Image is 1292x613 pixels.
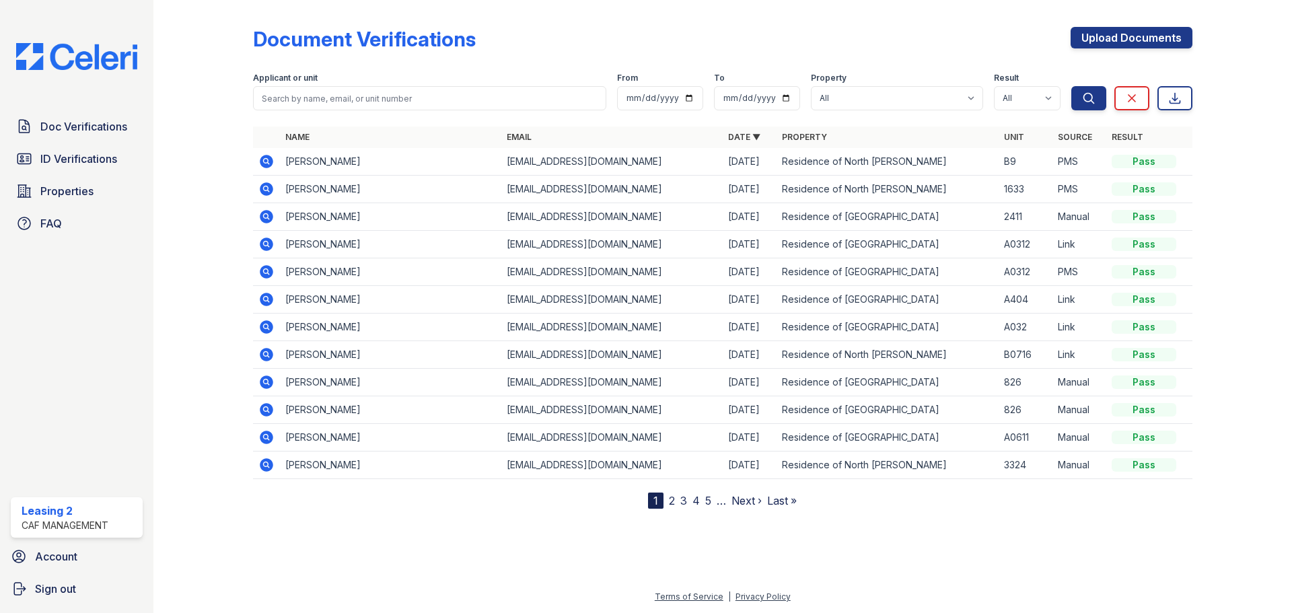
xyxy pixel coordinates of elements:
[1052,231,1106,258] td: Link
[777,176,998,203] td: Residence of North [PERSON_NAME]
[723,396,777,424] td: [DATE]
[735,591,791,602] a: Privacy Policy
[777,341,998,369] td: Residence of North [PERSON_NAME]
[501,176,723,203] td: [EMAIL_ADDRESS][DOMAIN_NAME]
[728,132,760,142] a: Date ▼
[1112,431,1176,444] div: Pass
[501,369,723,396] td: [EMAIL_ADDRESS][DOMAIN_NAME]
[648,493,663,509] div: 1
[999,231,1052,258] td: A0312
[1112,403,1176,417] div: Pass
[40,118,127,135] span: Doc Verifications
[723,314,777,341] td: [DATE]
[1052,314,1106,341] td: Link
[723,369,777,396] td: [DATE]
[280,314,501,341] td: [PERSON_NAME]
[1052,148,1106,176] td: PMS
[5,575,148,602] a: Sign out
[777,286,998,314] td: Residence of [GEOGRAPHIC_DATA]
[280,148,501,176] td: [PERSON_NAME]
[1052,452,1106,479] td: Manual
[777,203,998,231] td: Residence of [GEOGRAPHIC_DATA]
[1112,238,1176,251] div: Pass
[1052,258,1106,286] td: PMS
[1112,375,1176,389] div: Pass
[1058,132,1092,142] a: Source
[723,286,777,314] td: [DATE]
[723,203,777,231] td: [DATE]
[40,215,62,231] span: FAQ
[777,369,998,396] td: Residence of [GEOGRAPHIC_DATA]
[811,73,847,83] label: Property
[994,73,1019,83] label: Result
[617,73,638,83] label: From
[11,145,143,172] a: ID Verifications
[1052,341,1106,369] td: Link
[507,132,532,142] a: Email
[35,548,77,565] span: Account
[723,424,777,452] td: [DATE]
[280,424,501,452] td: [PERSON_NAME]
[501,203,723,231] td: [EMAIL_ADDRESS][DOMAIN_NAME]
[731,494,762,507] a: Next ›
[999,203,1052,231] td: 2411
[1112,320,1176,334] div: Pass
[1052,369,1106,396] td: Manual
[280,452,501,479] td: [PERSON_NAME]
[11,113,143,140] a: Doc Verifications
[669,494,675,507] a: 2
[717,493,726,509] span: …
[777,314,998,341] td: Residence of [GEOGRAPHIC_DATA]
[253,27,476,51] div: Document Verifications
[723,341,777,369] td: [DATE]
[999,148,1052,176] td: B9
[777,396,998,424] td: Residence of [GEOGRAPHIC_DATA]
[280,286,501,314] td: [PERSON_NAME]
[999,258,1052,286] td: A0312
[999,452,1052,479] td: 3324
[501,341,723,369] td: [EMAIL_ADDRESS][DOMAIN_NAME]
[723,148,777,176] td: [DATE]
[5,543,148,570] a: Account
[999,424,1052,452] td: A0611
[728,591,731,602] div: |
[501,286,723,314] td: [EMAIL_ADDRESS][DOMAIN_NAME]
[280,231,501,258] td: [PERSON_NAME]
[40,183,94,199] span: Properties
[1112,265,1176,279] div: Pass
[999,286,1052,314] td: A404
[1112,155,1176,168] div: Pass
[1071,27,1192,48] a: Upload Documents
[1112,293,1176,306] div: Pass
[280,258,501,286] td: [PERSON_NAME]
[280,176,501,203] td: [PERSON_NAME]
[35,581,76,597] span: Sign out
[777,231,998,258] td: Residence of [GEOGRAPHIC_DATA]
[285,132,310,142] a: Name
[714,73,725,83] label: To
[723,176,777,203] td: [DATE]
[1112,348,1176,361] div: Pass
[1052,286,1106,314] td: Link
[501,258,723,286] td: [EMAIL_ADDRESS][DOMAIN_NAME]
[253,73,318,83] label: Applicant or unit
[777,258,998,286] td: Residence of [GEOGRAPHIC_DATA]
[999,176,1052,203] td: 1633
[501,396,723,424] td: [EMAIL_ADDRESS][DOMAIN_NAME]
[999,369,1052,396] td: 826
[5,43,148,70] img: CE_Logo_Blue-a8612792a0a2168367f1c8372b55b34899dd931a85d93a1a3d3e32e68fde9ad4.png
[777,452,998,479] td: Residence of North [PERSON_NAME]
[1112,132,1143,142] a: Result
[501,314,723,341] td: [EMAIL_ADDRESS][DOMAIN_NAME]
[280,396,501,424] td: [PERSON_NAME]
[1112,182,1176,196] div: Pass
[1052,176,1106,203] td: PMS
[1052,396,1106,424] td: Manual
[999,314,1052,341] td: A032
[22,519,108,532] div: CAF Management
[280,203,501,231] td: [PERSON_NAME]
[1052,424,1106,452] td: Manual
[999,396,1052,424] td: 826
[22,503,108,519] div: Leasing 2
